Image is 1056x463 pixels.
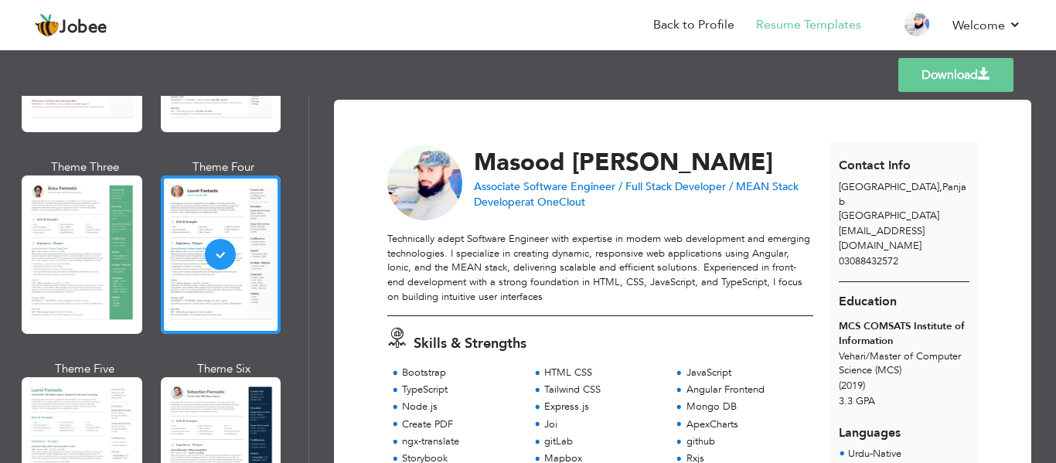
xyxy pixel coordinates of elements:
[653,16,734,34] a: Back to Profile
[402,383,520,397] div: TypeScript
[474,179,799,209] span: Associate Software Engineer / Full Stack Developer / MEAN Stack Developer
[164,159,284,175] div: Theme Four
[839,157,911,174] span: Contact Info
[25,159,145,175] div: Theme Three
[402,434,520,449] div: ngx-translate
[839,209,939,223] span: [GEOGRAPHIC_DATA]
[164,361,284,377] div: Theme Six
[544,383,663,397] div: Tailwind CSS
[839,180,939,194] span: [GEOGRAPHIC_DATA]
[866,349,870,363] span: /
[939,180,942,194] span: ,
[839,394,875,408] span: 3.3 GPA
[848,447,901,462] li: Native
[839,293,897,310] span: Education
[839,254,898,268] span: 03088432572
[686,366,805,380] div: JavaScript
[898,58,1013,92] a: Download
[387,232,813,304] p: Technically adept Software Engineer with expertise in modern web development and emerging technol...
[544,434,663,449] div: gitLab
[414,334,526,353] span: Skills & Strengths
[839,319,969,348] div: MCS COMSATS Institute of Information
[35,13,107,38] a: Jobee
[904,12,929,36] img: Profile Img
[686,383,805,397] div: Angular Frontend
[35,13,60,38] img: jobee.io
[686,434,805,449] div: github
[402,366,520,380] div: Bootstrap
[870,447,873,461] span: -
[839,413,901,442] span: Languages
[25,361,145,377] div: Theme Five
[544,400,663,414] div: Express.js
[474,146,565,179] span: Masood
[839,379,865,393] span: (2019)
[387,145,463,221] img: No image
[544,366,663,380] div: HTML CSS
[402,400,520,414] div: Node.js
[572,146,773,179] span: [PERSON_NAME]
[60,19,107,36] span: Jobee
[839,349,961,378] span: Vehari Master of Computer Science (MCS)
[830,180,978,223] div: Panjab
[839,224,925,253] span: [EMAIL_ADDRESS][DOMAIN_NAME]
[952,16,1021,35] a: Welcome
[544,417,663,432] div: Joi
[525,195,585,209] span: at OneClout
[848,447,870,461] span: Urdu
[686,400,805,414] div: Mongo DB
[402,417,520,432] div: Create PDF
[756,16,861,34] a: Resume Templates
[686,417,805,432] div: ApexCharts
